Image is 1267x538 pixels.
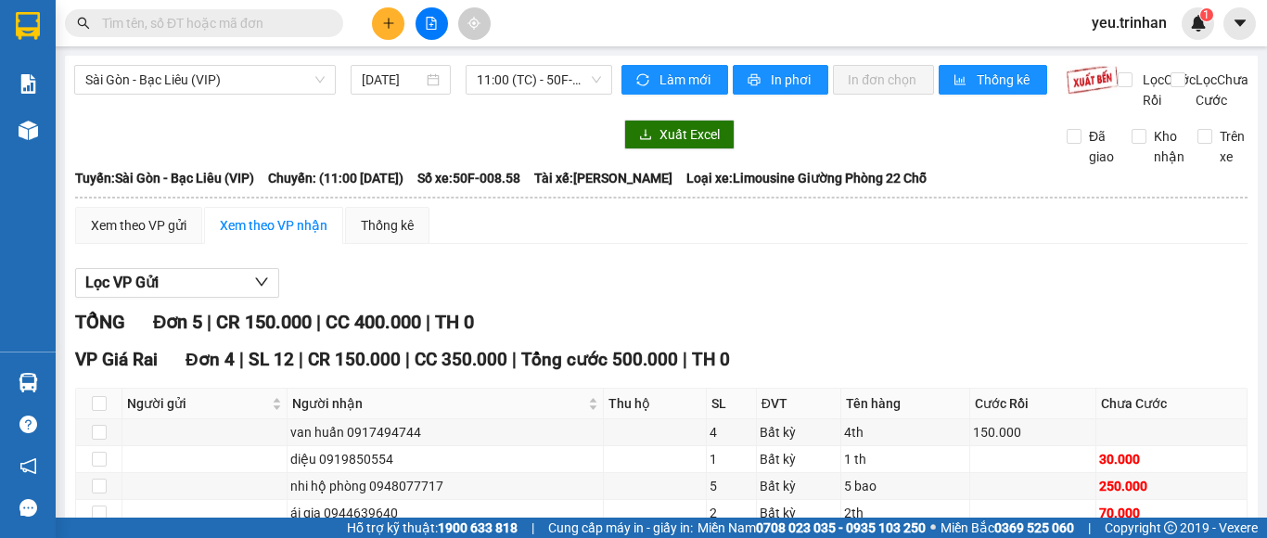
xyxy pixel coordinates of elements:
div: Bất kỳ [760,422,838,442]
span: ⚪️ [930,524,936,532]
span: Miền Bắc [941,518,1074,538]
strong: 0369 525 060 [994,520,1074,535]
span: Lọc Cước Rồi [1135,70,1198,110]
span: SL 12 [249,349,294,370]
th: Tên hàng [841,389,970,419]
button: In đơn chọn [833,65,934,95]
th: SL [707,389,757,419]
img: warehouse-icon [19,121,38,140]
span: TỔNG [75,311,125,333]
div: 250.000 [1099,476,1244,496]
span: copyright [1164,521,1177,534]
sup: 1 [1200,8,1213,21]
div: 70.000 [1099,503,1244,523]
span: plus [382,17,395,30]
span: Chuyến: (11:00 [DATE]) [268,168,403,188]
span: search [77,17,90,30]
span: Số xe: 50F-008.58 [417,168,520,188]
span: printer [748,73,763,88]
span: yeu.trinhan [1077,11,1182,34]
div: van huấn 0917494744 [290,422,600,442]
span: question-circle [19,416,37,433]
img: 9k= [1066,65,1119,95]
span: 11:00 (TC) - 50F-008.58 [477,66,601,94]
th: Thu hộ [604,389,707,419]
span: notification [19,457,37,475]
span: TH 0 [692,349,730,370]
div: Xem theo VP nhận [220,215,327,236]
div: Bất kỳ [760,449,838,469]
div: 4th [844,422,966,442]
button: bar-chartThống kê [939,65,1047,95]
span: bar-chart [953,73,969,88]
b: Tuyến: Sài Gòn - Bạc Liêu (VIP) [75,171,254,186]
button: file-add [416,7,448,40]
div: nhi hộ phòng 0948077717 [290,476,600,496]
button: syncLàm mới [621,65,728,95]
button: aim [458,7,491,40]
span: | [512,349,517,370]
div: 5 [710,476,753,496]
span: VP Giá Rai [75,349,158,370]
span: | [683,349,687,370]
span: Cung cấp máy in - giấy in: [548,518,693,538]
span: In phơi [771,70,813,90]
span: message [19,499,37,517]
div: 150.000 [973,422,1094,442]
span: | [531,518,534,538]
div: ái gia 0944639640 [290,503,600,523]
span: Lọc VP Gửi [85,271,159,294]
span: Miền Nam [697,518,926,538]
span: Tài xế: [PERSON_NAME] [534,168,672,188]
th: ĐVT [757,389,841,419]
span: Tổng cước 500.000 [521,349,678,370]
span: Đã giao [1081,126,1121,167]
span: | [1088,518,1091,538]
div: 2th [844,503,966,523]
div: Xem theo VP gửi [91,215,186,236]
button: Lọc VP Gửi [75,268,279,298]
span: Hỗ trợ kỹ thuật: [347,518,518,538]
span: | [426,311,430,333]
span: Sài Gòn - Bạc Liêu (VIP) [85,66,325,94]
span: Người nhận [292,393,584,414]
span: sync [636,73,652,88]
button: plus [372,7,404,40]
div: 1 [710,449,753,469]
span: Làm mới [659,70,713,90]
div: diệu 0919850554 [290,449,600,469]
img: logo-vxr [16,12,40,40]
strong: 1900 633 818 [438,520,518,535]
span: | [405,349,410,370]
span: | [207,311,211,333]
button: printerIn phơi [733,65,828,95]
span: down [254,275,269,289]
th: Cước Rồi [970,389,1097,419]
span: Người gửi [127,393,268,414]
th: Chưa Cước [1096,389,1248,419]
span: CR 150.000 [308,349,401,370]
img: icon-new-feature [1190,15,1207,32]
span: file-add [425,17,438,30]
span: Trên xe [1212,126,1252,167]
div: 30.000 [1099,449,1244,469]
span: | [316,311,321,333]
div: 4 [710,422,753,442]
input: 12/10/2025 [362,70,423,90]
button: downloadXuất Excel [624,120,735,149]
span: Thống kê [977,70,1032,90]
span: Đơn 5 [153,311,202,333]
img: warehouse-icon [19,373,38,392]
span: 1 [1203,8,1209,21]
span: Kho nhận [1146,126,1192,167]
span: CC 350.000 [415,349,507,370]
div: Bất kỳ [760,503,838,523]
span: CC 400.000 [326,311,421,333]
span: aim [467,17,480,30]
div: 5 bao [844,476,966,496]
span: Loại xe: Limousine Giường Phòng 22 Chỗ [686,168,927,188]
img: solution-icon [19,74,38,94]
input: Tìm tên, số ĐT hoặc mã đơn [102,13,321,33]
span: caret-down [1232,15,1248,32]
strong: 0708 023 035 - 0935 103 250 [756,520,926,535]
